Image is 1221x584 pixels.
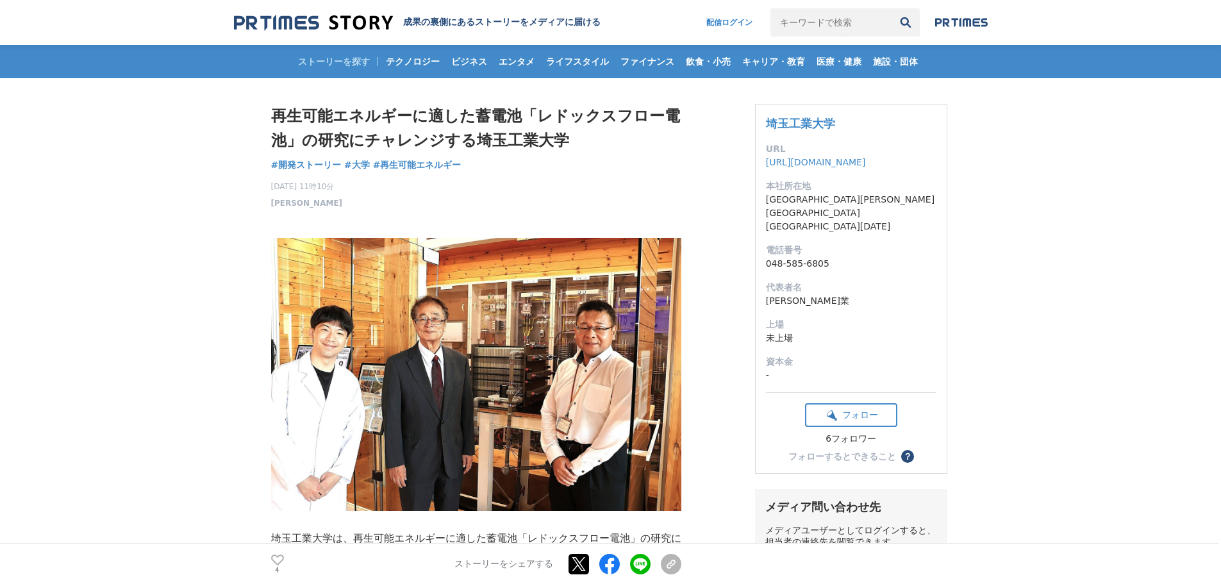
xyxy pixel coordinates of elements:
dt: 電話番号 [766,244,936,257]
span: 飲食・小売 [681,56,736,67]
a: [URL][DOMAIN_NAME] [766,157,866,167]
dd: 未上場 [766,331,936,345]
a: 成果の裏側にあるストーリーをメディアに届ける 成果の裏側にあるストーリーをメディアに届ける [234,14,601,31]
dt: 代表者名 [766,281,936,294]
a: ファイナンス [615,45,679,78]
p: ストーリーをシェアする [454,558,553,570]
a: 埼玉工業大学 [766,117,835,130]
dd: 048-585-6805 [766,257,936,271]
img: prtimes [935,17,988,28]
a: #開発ストーリー [271,158,342,172]
button: 検索 [892,8,920,37]
dd: - [766,369,936,382]
h1: 再生可能エネルギーに適した蓄電池「レドックスフロー電池」の研究にチャレンジする埼玉工業大学 [271,104,681,153]
a: 施設・団体 [868,45,923,78]
dd: [GEOGRAPHIC_DATA][PERSON_NAME][GEOGRAPHIC_DATA][GEOGRAPHIC_DATA][DATE] [766,193,936,233]
span: #再生可能エネルギー [373,159,461,171]
p: 4 [271,567,284,573]
a: 医療・健康 [811,45,867,78]
a: #大学 [344,158,370,172]
input: キーワードで検索 [770,8,892,37]
span: テクノロジー [381,56,445,67]
div: フォローするとできること [788,452,896,461]
span: ライフスタイル [541,56,614,67]
span: 施設・団体 [868,56,923,67]
img: thumbnail_eb55e250-739d-11f0-81c7-fd1cffee32e1.JPG [271,238,681,512]
h2: 成果の裏側にあるストーリーをメディアに届ける [403,17,601,28]
span: ？ [903,452,912,461]
a: 配信ログイン [694,8,765,37]
a: ライフスタイル [541,45,614,78]
div: 6フォロワー [805,433,897,445]
a: 飲食・小売 [681,45,736,78]
dt: 本社所在地 [766,179,936,193]
a: #再生可能エネルギー [373,158,461,172]
button: フォロー [805,403,897,427]
div: メディアユーザーとしてログインすると、担当者の連絡先を閲覧できます。 [765,525,937,548]
dt: URL [766,142,936,156]
button: ？ [901,450,914,463]
span: #大学 [344,159,370,171]
dt: 上場 [766,318,936,331]
span: #開発ストーリー [271,159,342,171]
a: キャリア・教育 [737,45,810,78]
img: 成果の裏側にあるストーリーをメディアに届ける [234,14,393,31]
div: メディア問い合わせ先 [765,499,937,515]
a: ビジネス [446,45,492,78]
a: エンタメ [494,45,540,78]
dd: [PERSON_NAME]業 [766,294,936,308]
a: [PERSON_NAME] [271,197,343,209]
span: 医療・健康 [811,56,867,67]
span: [DATE] 11時10分 [271,181,343,192]
dt: 資本金 [766,355,936,369]
span: ビジネス [446,56,492,67]
span: キャリア・教育 [737,56,810,67]
a: テクノロジー [381,45,445,78]
span: エンタメ [494,56,540,67]
span: ファイナンス [615,56,679,67]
